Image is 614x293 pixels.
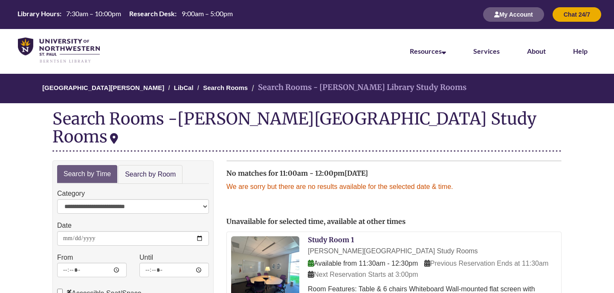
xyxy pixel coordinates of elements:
[14,9,236,20] a: Hours Today
[424,260,548,267] span: Previous Reservation Ends at 11:30am
[42,84,164,91] a: [GEOGRAPHIC_DATA][PERSON_NAME]
[410,47,446,55] a: Resources
[249,81,466,94] li: Search Rooms - [PERSON_NAME] Library Study Rooms
[226,170,562,177] h2: No matches for 11:00am - 12:00pm[DATE]
[308,235,354,244] a: Study Room 1
[226,181,562,192] p: We are sorry but there are no results available for the selected date & time.
[182,9,233,17] span: 9:00am – 5:00pm
[483,7,544,22] button: My Account
[18,38,100,64] img: UNWSP Library Logo
[203,84,248,91] a: Search Rooms
[473,47,500,55] a: Services
[553,11,601,18] a: Chat 24/7
[527,47,546,55] a: About
[226,218,562,226] h2: Unavailable for selected time, available at other times
[308,246,557,257] div: [PERSON_NAME][GEOGRAPHIC_DATA] Study Rooms
[57,188,85,199] label: Category
[139,252,153,263] label: Until
[308,271,418,278] span: Next Reservation Starts at 3:00pm
[57,165,117,183] a: Search by Time
[126,9,178,18] th: Research Desk:
[66,9,121,17] span: 7:30am – 10:00pm
[57,252,73,263] label: From
[483,11,544,18] a: My Account
[57,220,72,231] label: Date
[553,7,601,22] button: Chat 24/7
[52,110,562,151] div: Search Rooms -
[308,260,418,267] span: Available from 11:30am - 12:30pm
[52,74,562,103] nav: Breadcrumb
[52,108,536,147] div: [PERSON_NAME][GEOGRAPHIC_DATA] Study Rooms
[573,47,588,55] a: Help
[174,84,194,91] a: LibCal
[14,9,63,18] th: Library Hours:
[118,165,182,184] a: Search by Room
[14,9,236,19] table: Hours Today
